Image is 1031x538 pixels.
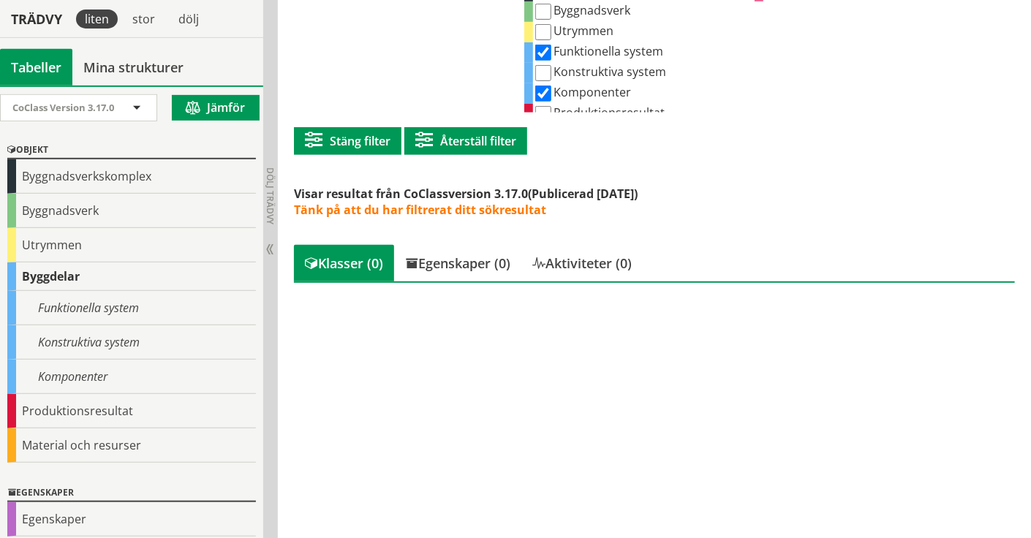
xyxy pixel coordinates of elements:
[294,186,528,202] span: Visar resultat från CoClassversion 3.17.0
[535,24,551,40] input: Utrymmen
[7,159,256,194] div: Byggnadsverkskomplex
[7,485,256,502] div: Egenskaper
[7,394,256,428] div: Produktionsresultat
[172,95,260,121] button: Jämför
[7,428,256,463] div: Material och resurser
[404,127,527,155] button: Återställ filter
[7,502,256,537] div: Egenskaper
[533,23,613,39] label: Utrymmen
[7,360,256,394] div: Komponenter
[170,10,208,29] div: dölj
[521,245,643,281] div: Aktiviteter (0)
[3,11,70,27] div: Trädvy
[535,106,551,122] input: Produktionsresultat
[7,262,256,291] div: Byggdelar
[12,101,114,114] span: CoClass Version 3.17.0
[533,43,663,59] label: Funktionella system
[533,105,665,121] label: Produktionsresultat
[533,2,630,18] label: Byggnadsverk
[124,10,164,29] div: stor
[535,4,551,20] input: Byggnadsverk
[7,291,256,325] div: Funktionella system
[76,10,118,29] div: liten
[528,186,638,202] span: (Publicerad [DATE])
[535,65,551,81] input: Konstruktiva system
[294,202,546,218] span: Tänk på att du har filtrerat ditt sökresultat
[294,127,401,155] button: Stäng filter
[535,86,551,102] input: Komponenter
[533,84,631,100] label: Komponenter
[535,45,551,61] input: Funktionella system
[394,245,521,281] div: Egenskaper (0)
[7,194,256,228] div: Byggnadsverk
[7,142,256,159] div: Objekt
[533,64,666,80] label: Konstruktiva system
[294,245,394,281] div: Klasser (0)
[264,167,276,224] span: Dölj trädvy
[72,49,195,86] a: Mina strukturer
[7,228,256,262] div: Utrymmen
[7,325,256,360] div: Konstruktiva system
